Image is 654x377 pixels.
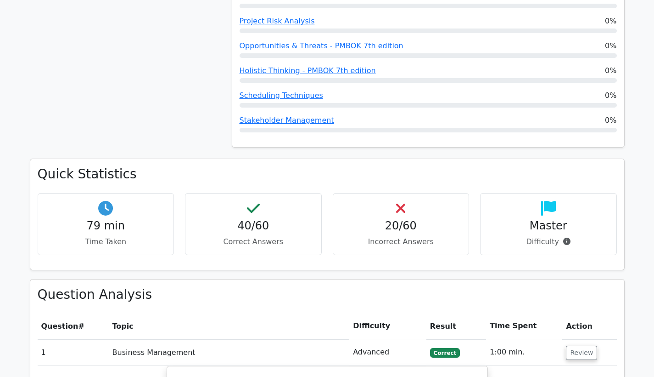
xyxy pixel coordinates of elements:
[486,313,562,339] th: Time Spent
[38,166,617,182] h3: Quick Statistics
[240,116,334,125] a: Stakeholder Management
[38,287,617,303] h3: Question Analysis
[605,16,616,27] span: 0%
[605,90,616,101] span: 0%
[45,219,167,233] h4: 79 min
[430,348,460,357] span: Correct
[488,219,609,233] h4: Master
[45,236,167,247] p: Time Taken
[605,65,616,76] span: 0%
[41,322,78,331] span: Question
[240,41,403,50] a: Opportunities & Threats - PMBOK 7th edition
[109,313,350,339] th: Topic
[109,339,350,366] td: Business Management
[341,236,462,247] p: Incorrect Answers
[349,313,426,339] th: Difficulty
[562,313,616,339] th: Action
[426,313,486,339] th: Result
[193,236,314,247] p: Correct Answers
[341,219,462,233] h4: 20/60
[193,219,314,233] h4: 40/60
[605,115,616,126] span: 0%
[488,236,609,247] p: Difficulty
[240,66,376,75] a: Holistic Thinking - PMBOK 7th edition
[38,339,109,366] td: 1
[605,40,616,51] span: 0%
[349,339,426,366] td: Advanced
[240,17,315,25] a: Project Risk Analysis
[38,313,109,339] th: #
[566,346,597,360] button: Review
[240,91,323,100] a: Scheduling Techniques
[486,339,562,366] td: 1:00 min.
